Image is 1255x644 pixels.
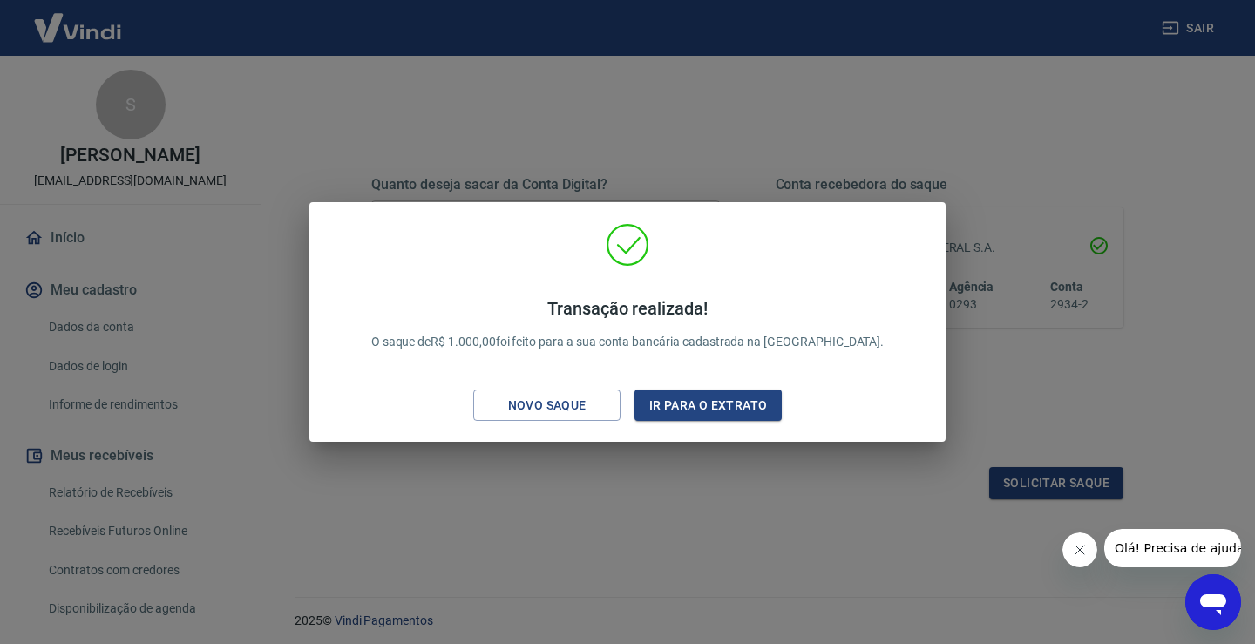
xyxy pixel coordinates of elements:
span: Olá! Precisa de ajuda? [10,12,146,26]
button: Ir para o extrato [634,390,782,422]
iframe: Fechar mensagem [1062,532,1097,567]
iframe: Mensagem da empresa [1104,529,1241,567]
iframe: Botão para abrir a janela de mensagens [1185,574,1241,630]
div: Novo saque [487,395,607,417]
h4: Transação realizada! [371,298,885,319]
p: O saque de R$ 1.000,00 foi feito para a sua conta bancária cadastrada na [GEOGRAPHIC_DATA]. [371,298,885,351]
button: Novo saque [473,390,621,422]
